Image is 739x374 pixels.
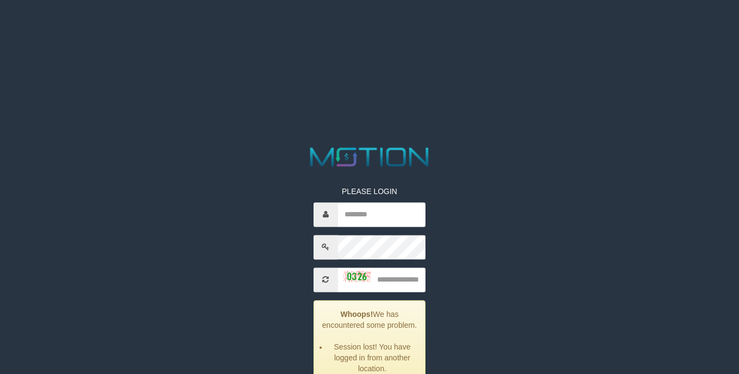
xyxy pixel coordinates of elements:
strong: Whoops! [340,310,373,319]
li: Session lost! You have logged in from another location. [328,341,417,374]
img: MOTION_logo.png [305,144,434,170]
img: captcha [343,271,371,282]
p: PLEASE LOGIN [314,186,426,197]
